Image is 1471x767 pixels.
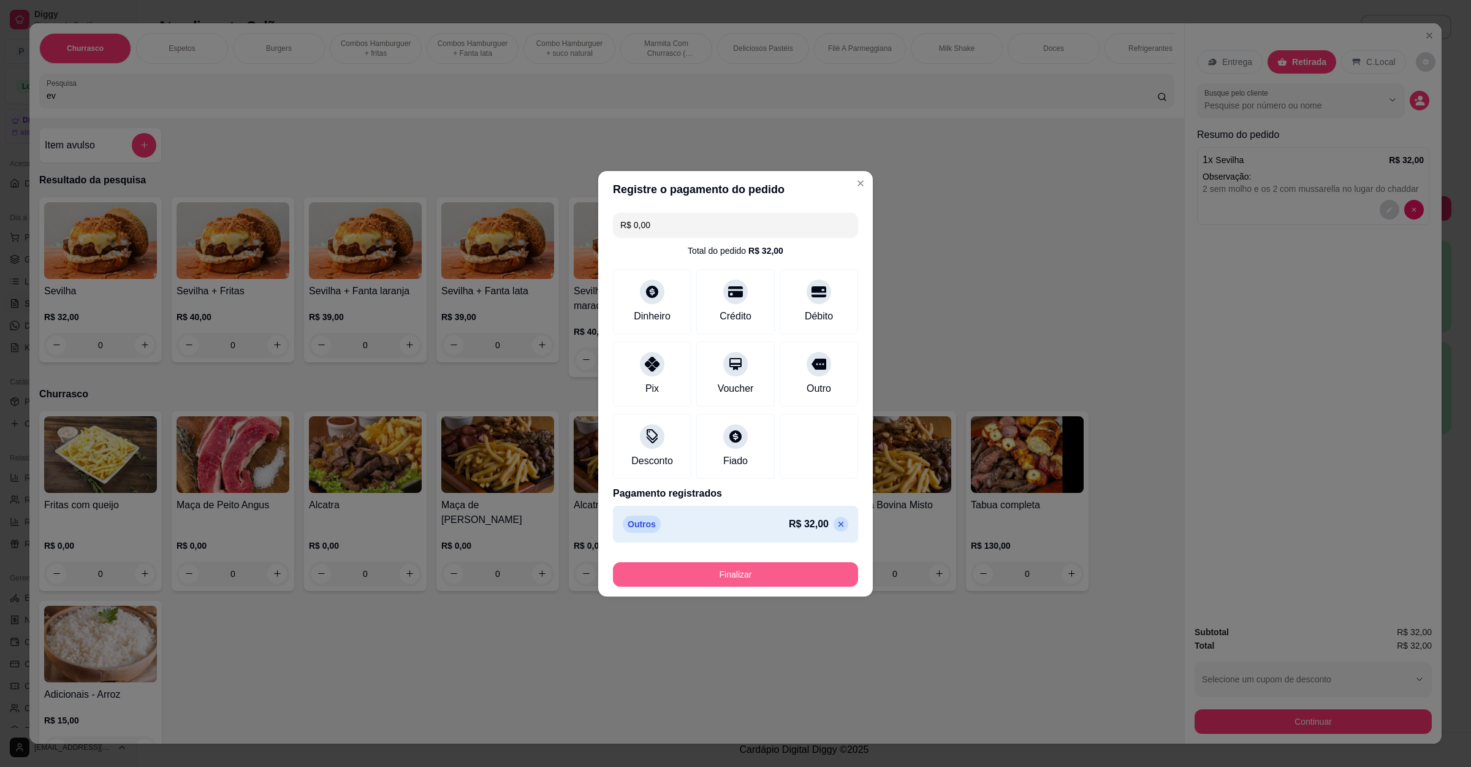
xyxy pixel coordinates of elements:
[720,309,751,324] div: Crédito
[688,245,783,257] div: Total do pedido
[645,381,659,396] div: Pix
[598,171,873,208] header: Registre o pagamento do pedido
[807,381,831,396] div: Outro
[613,562,858,587] button: Finalizar
[634,309,671,324] div: Dinheiro
[723,454,748,468] div: Fiado
[623,516,661,533] p: Outros
[613,486,858,501] p: Pagamento registrados
[805,309,833,324] div: Débito
[789,517,829,532] p: R$ 32,00
[851,174,870,193] button: Close
[631,454,673,468] div: Desconto
[718,381,754,396] div: Voucher
[748,245,783,257] div: R$ 32,00
[620,213,851,237] input: Ex.: hambúrguer de cordeiro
